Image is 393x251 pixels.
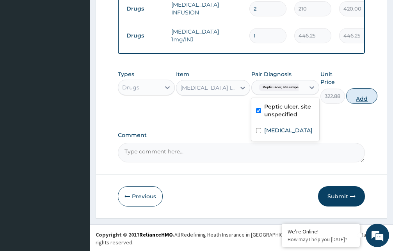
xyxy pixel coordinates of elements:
p: How may I help you today? [288,236,354,243]
td: [MEDICAL_DATA] 1mg/INJ [167,24,245,47]
div: [MEDICAL_DATA] INJ [180,84,237,92]
div: Redefining Heath Insurance in [GEOGRAPHIC_DATA] using Telemedicine and Data Science! [181,231,387,239]
span: We're online! [45,76,108,155]
td: Drugs [123,28,167,43]
a: RelianceHMO [139,231,173,238]
div: Chat with us now [41,44,131,54]
label: Types [118,71,134,78]
div: Drugs [122,84,139,91]
label: Peptic ulcer, site unspecified [264,103,315,118]
img: d_794563401_company_1708531726252_794563401 [14,39,32,59]
label: Unit Price [320,70,345,86]
span: Peptic ulcer, site unspecified [259,84,311,91]
button: Previous [118,186,163,206]
div: Minimize live chat window [128,4,147,23]
label: Pair Diagnosis [251,70,292,78]
label: Item [176,70,189,78]
td: Drugs [123,2,167,16]
button: Add [346,88,377,104]
div: We're Online! [288,228,354,235]
label: [MEDICAL_DATA] [264,126,313,134]
button: Submit [318,186,365,206]
textarea: Type your message and hit 'Enter' [4,168,149,195]
strong: Copyright © 2017 . [96,231,174,238]
label: Comment [118,132,365,139]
